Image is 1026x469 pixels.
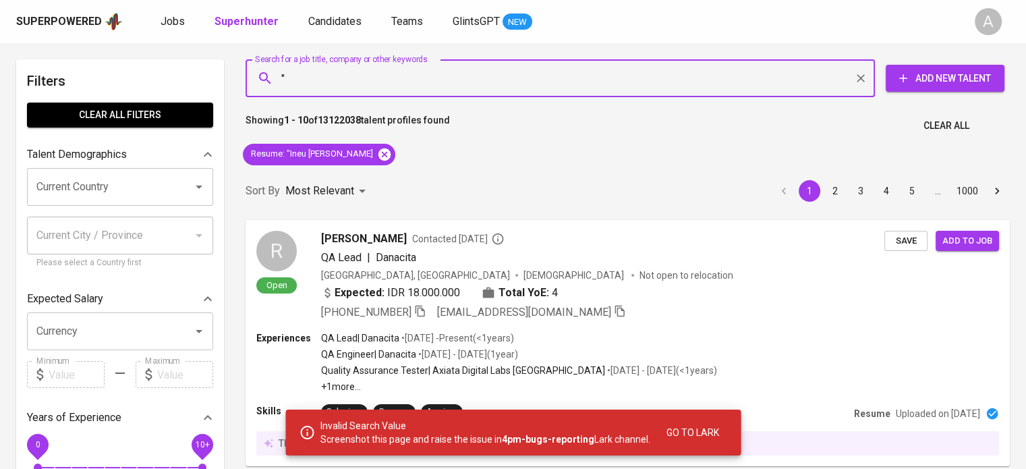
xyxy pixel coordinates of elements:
[891,233,921,249] span: Save
[16,11,123,32] a: Superpoweredapp logo
[27,103,213,128] button: Clear All filters
[157,361,213,388] input: Value
[851,69,870,88] button: Clear
[884,231,928,252] button: Save
[16,14,102,30] div: Superpowered
[639,269,733,282] p: Not open to relocation
[285,179,370,204] div: Most Relevant
[923,117,969,134] span: Clear All
[105,11,123,32] img: app logo
[918,113,975,138] button: Clear All
[246,183,280,199] p: Sort By
[27,404,213,431] div: Years of Experience
[321,251,362,264] span: QA Lead
[246,113,450,138] p: Showing of talent profiles found
[190,322,208,341] button: Open
[36,256,204,270] p: Please select a Country first
[335,285,384,301] b: Expected:
[901,180,923,202] button: Go to page 5
[321,364,605,377] p: Quality Assurance Tester | Axiata Digital Labs [GEOGRAPHIC_DATA]
[35,440,40,449] span: 0
[243,148,381,161] span: Resume : "Ineu [PERSON_NAME]
[318,115,361,126] b: 13122038
[498,285,549,301] b: Total YoE:
[284,115,308,126] b: 1 - 10
[453,15,500,28] span: GlintsGPT
[321,348,416,361] p: QA Engineer | Danacita
[936,231,999,252] button: Add to job
[391,15,423,28] span: Teams
[256,231,297,271] div: R
[27,146,127,163] p: Talent Demographics
[195,440,209,449] span: 10+
[391,13,426,30] a: Teams
[321,285,460,301] div: IDR 18.000.000
[285,183,354,199] p: Most Relevant
[49,361,105,388] input: Value
[261,279,293,291] span: Open
[502,434,594,445] b: 4pm-bugs-reporting
[552,285,558,301] span: 4
[975,8,1002,35] div: A
[876,180,897,202] button: Go to page 4
[799,180,820,202] button: page 1
[321,306,411,319] span: [PHONE_NUMBER]
[215,15,279,28] b: Superhunter
[491,232,505,246] svg: By Batam recruiter
[986,180,1008,202] button: Go to next page
[376,251,416,264] span: Danacita
[927,184,948,198] div: …
[256,404,321,418] p: Skills
[437,306,611,319] span: [EMAIL_ADDRESS][DOMAIN_NAME]
[399,331,514,345] p: • [DATE] - Present ( <1 years )
[321,231,407,247] span: [PERSON_NAME]
[243,144,395,165] div: Resume: "Ineu [PERSON_NAME]
[308,13,364,30] a: Candidates
[896,407,980,420] p: Uploaded on [DATE]
[661,419,724,446] button: Go to Lark
[666,424,719,441] span: Go to Lark
[256,331,321,345] p: Experiences
[523,269,626,282] span: [DEMOGRAPHIC_DATA]
[27,291,103,307] p: Expected Salary
[854,407,890,420] p: Resume
[850,180,872,202] button: Go to page 3
[412,232,505,246] span: Contacted [DATE]
[886,65,1004,92] button: Add New Talent
[416,348,518,361] p: • [DATE] - [DATE] ( 1 year )
[161,13,188,30] a: Jobs
[279,437,501,450] p: this profile contains contents
[215,13,281,30] a: Superhunter
[824,180,846,202] button: Go to page 2
[605,364,717,377] p: • [DATE] - [DATE] ( <1 years )
[896,70,994,87] span: Add New Talent
[321,380,717,393] p: +1 more ...
[367,250,370,266] span: |
[190,177,208,196] button: Open
[320,419,650,446] p: Invalid Search Value Screenshot this page and raise the issue in Lark channel.
[246,220,1010,466] a: ROpen[PERSON_NAME]Contacted [DATE]QA Lead|Danacita[GEOGRAPHIC_DATA], [GEOGRAPHIC_DATA][DEMOGRAPHI...
[771,180,1010,202] nav: pagination navigation
[952,180,982,202] button: Go to page 1000
[942,233,992,249] span: Add to job
[27,285,213,312] div: Expected Salary
[321,331,399,345] p: QA Lead | Danacita
[503,16,532,29] span: NEW
[27,70,213,92] h6: Filters
[321,269,510,282] div: [GEOGRAPHIC_DATA], [GEOGRAPHIC_DATA]
[161,15,185,28] span: Jobs
[27,410,121,426] p: Years of Experience
[453,13,532,30] a: GlintsGPT NEW
[38,107,202,123] span: Clear All filters
[308,15,362,28] span: Candidates
[27,141,213,168] div: Talent Demographics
